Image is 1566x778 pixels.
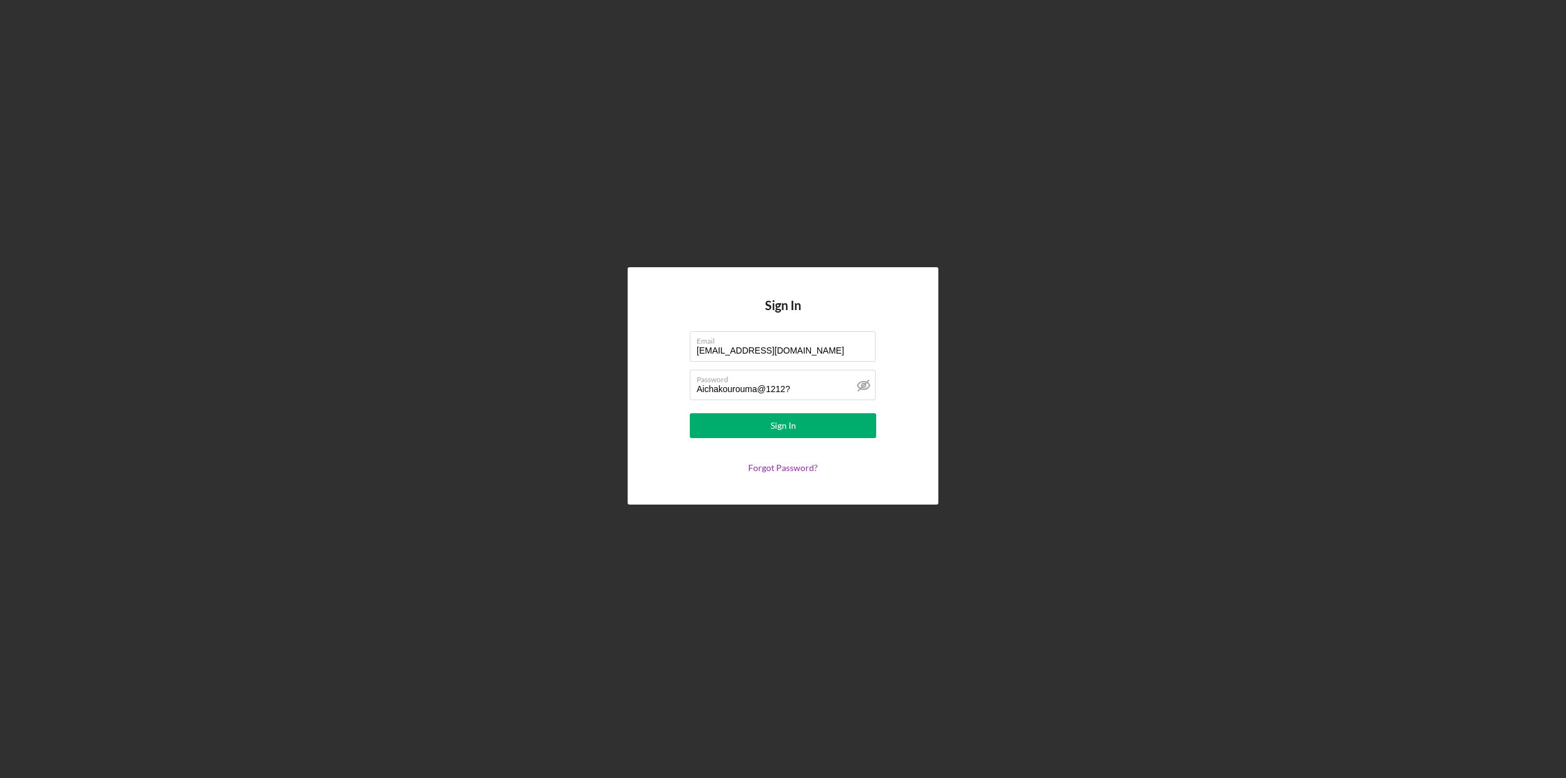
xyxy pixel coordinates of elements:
[748,462,818,473] a: Forgot Password?
[697,370,876,384] label: Password
[765,298,801,331] h4: Sign In
[697,332,876,346] label: Email
[771,413,796,438] div: Sign In
[690,413,876,438] button: Sign In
